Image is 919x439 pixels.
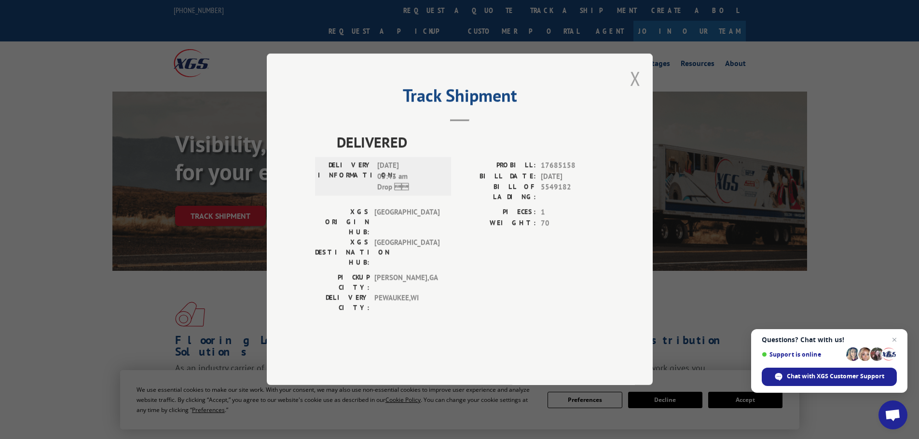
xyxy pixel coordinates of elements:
[315,293,370,313] label: DELIVERY CITY:
[541,182,604,202] span: 5549182
[762,336,897,344] span: Questions? Chat with us!
[374,293,439,313] span: PEWAUKEE , WI
[315,207,370,238] label: XGS ORIGIN HUB:
[460,160,536,172] label: PROBILL:
[374,273,439,293] span: [PERSON_NAME] , GA
[889,334,900,346] span: Close chat
[460,171,536,182] label: BILL DATE:
[762,368,897,386] div: Chat with XGS Customer Support
[460,207,536,218] label: PIECES:
[762,351,843,358] span: Support is online
[541,171,604,182] span: [DATE]
[315,89,604,107] h2: Track Shipment
[315,273,370,293] label: PICKUP CITY:
[318,160,372,193] label: DELIVERY INFORMATION:
[541,160,604,172] span: 17685158
[374,207,439,238] span: [GEOGRAPHIC_DATA]
[460,218,536,229] label: WEIGHT:
[630,66,641,91] button: Close modal
[315,238,370,268] label: XGS DESTINATION HUB:
[787,372,884,381] span: Chat with XGS Customer Support
[337,132,604,153] span: DELIVERED
[541,207,604,218] span: 1
[374,238,439,268] span: [GEOGRAPHIC_DATA]
[377,160,442,193] span: [DATE] 05:43 am Drop 
[878,400,907,429] div: Open chat
[460,182,536,202] label: BILL OF LADING:
[541,218,604,229] span: 70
